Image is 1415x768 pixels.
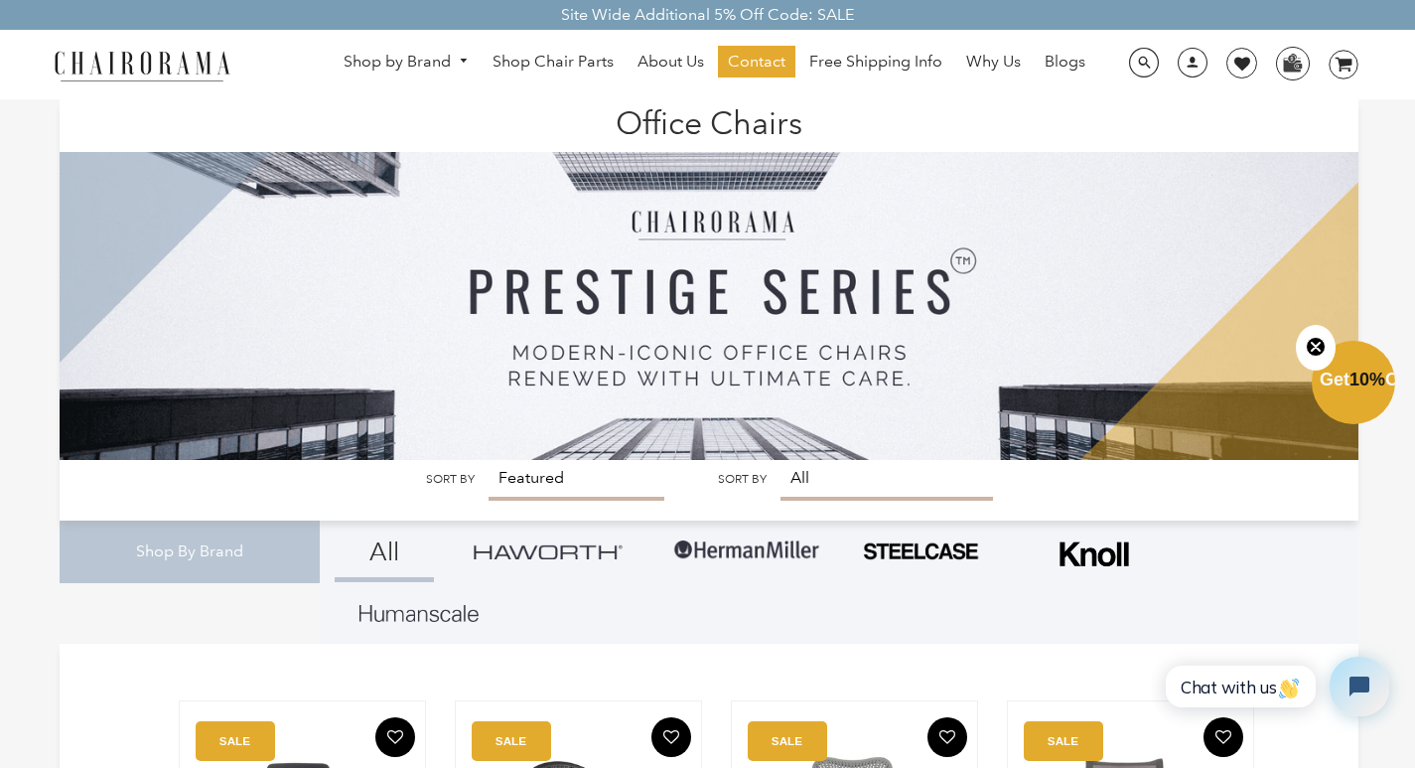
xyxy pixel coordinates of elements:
[60,521,320,583] div: Shop By Brand
[718,472,767,487] label: Sort by
[474,544,623,559] img: Group_4be16a4b-c81a-4a6e-a540-764d0a8faf6e.png
[718,46,795,77] a: Contact
[495,734,526,747] text: SALE
[426,472,475,487] label: Sort by
[927,717,967,757] button: Add To Wishlist
[628,46,714,77] a: About Us
[672,521,821,580] img: Group-1.png
[375,717,415,757] button: Add To Wishlist
[1045,52,1085,73] span: Blogs
[493,52,614,73] span: Shop Chair Parts
[1349,370,1385,389] span: 10%
[359,605,479,623] img: Layer_1_1.png
[326,46,1104,82] nav: DesktopNavigation
[799,46,952,77] a: Free Shipping Info
[637,52,704,73] span: About Us
[728,52,785,73] span: Contact
[809,52,942,73] span: Free Shipping Info
[966,52,1021,73] span: Why Us
[1296,325,1336,371] button: Close teaser
[1048,734,1078,747] text: SALE
[1150,640,1406,733] iframe: Tidio Chat
[1320,370,1411,389] span: Get Off
[1277,48,1308,77] img: WhatsApp_Image_2024-07-12_at_16.23.01.webp
[219,734,250,747] text: SALE
[43,48,241,82] img: chairorama
[1035,46,1095,77] a: Blogs
[334,47,479,77] a: Shop by Brand
[483,46,624,77] a: Shop Chair Parts
[335,521,434,582] a: All
[1055,529,1134,579] img: Frame_4.png
[956,46,1031,77] a: Why Us
[772,734,802,747] text: SALE
[1312,343,1395,426] div: Get10%OffClose teaser
[861,540,980,562] img: PHOTO-2024-07-09-00-53-10-removebg-preview.png
[79,99,1339,142] h1: Office Chairs
[60,99,1358,460] img: Office Chairs
[651,717,691,757] button: Add To Wishlist
[1203,717,1243,757] button: Add To Wishlist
